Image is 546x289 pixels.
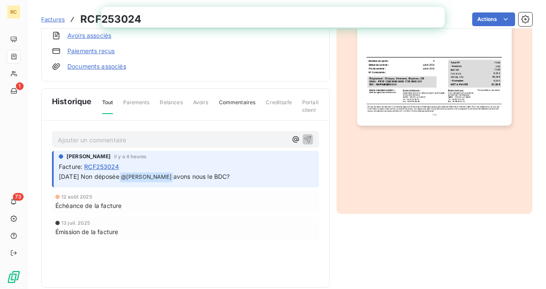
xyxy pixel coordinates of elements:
iframe: Intercom live chat bannière [101,7,445,27]
span: il y a 4 heures [114,154,146,159]
span: 13 juil. 2025 [61,220,90,226]
span: Échéance de la facture [55,201,121,210]
span: Avoirs [193,99,209,113]
div: RC [7,5,21,19]
span: Historique [52,96,92,107]
span: 1 [16,82,24,90]
span: [PERSON_NAME] [67,153,111,160]
span: Factures [41,16,65,23]
span: Creditsafe [266,99,292,113]
a: 1 [7,84,20,98]
img: Logo LeanPay [7,270,21,284]
a: Factures [41,15,65,24]
span: @ [PERSON_NAME] [120,172,173,182]
span: Facture : [59,162,82,171]
span: avons nous le BDC? [173,173,230,180]
span: Émission de la facture [55,227,118,236]
iframe: Intercom live chat [517,260,537,280]
a: Paiements reçus [67,47,115,55]
span: Commentaires [219,99,256,113]
button: Actions [472,12,515,26]
span: Relances [160,99,182,113]
h3: RCF253024 [80,12,141,27]
span: Tout [102,99,113,114]
a: Avoirs associés [67,31,111,40]
span: Portail client [302,99,319,121]
span: 12 août 2025 [61,194,92,199]
span: 73 [13,193,24,201]
span: [DATE] Non déposée [59,173,119,180]
a: Documents associés [67,62,126,71]
span: RCF253024 [84,162,119,171]
span: Paiements [123,99,149,113]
